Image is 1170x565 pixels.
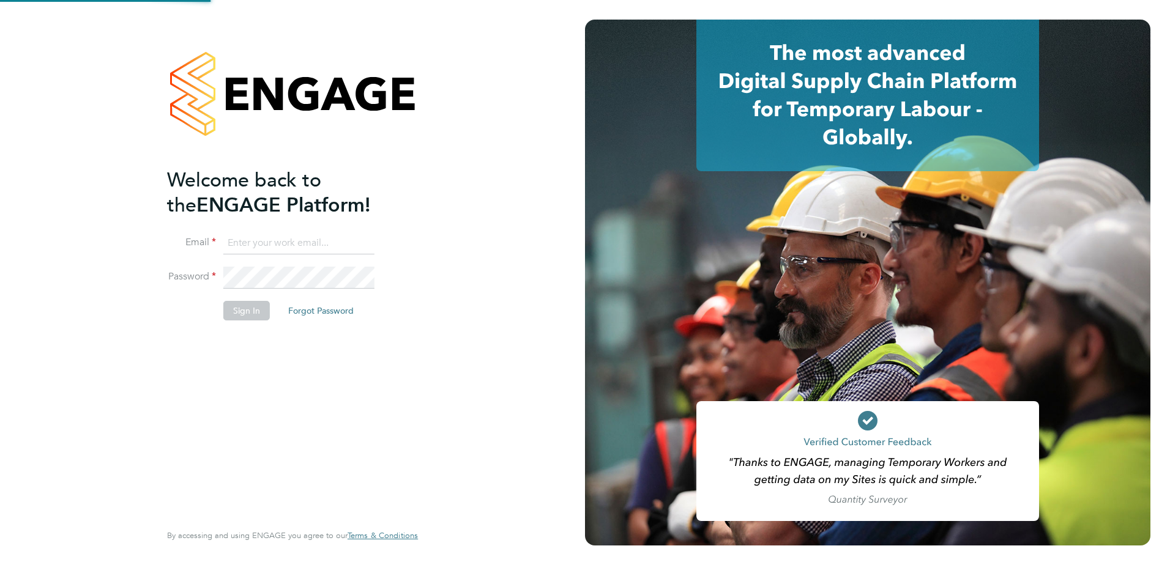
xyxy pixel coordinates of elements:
label: Email [167,236,216,249]
h2: ENGAGE Platform! [167,168,406,218]
label: Password [167,270,216,283]
input: Enter your work email... [223,232,374,254]
span: Welcome back to the [167,168,321,217]
button: Sign In [223,301,270,320]
span: Terms & Conditions [348,530,418,541]
a: Terms & Conditions [348,531,418,541]
span: By accessing and using ENGAGE you agree to our [167,530,418,541]
button: Forgot Password [278,301,363,320]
